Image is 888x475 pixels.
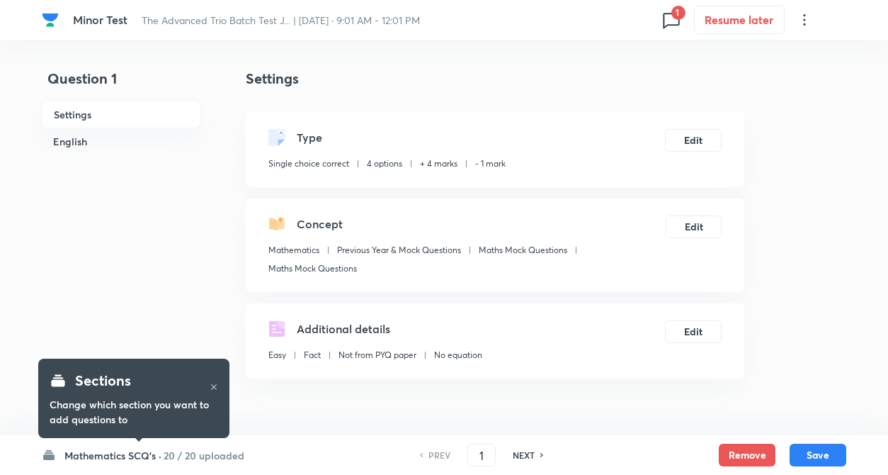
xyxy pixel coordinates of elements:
p: Mathematics [268,244,319,257]
h6: Change which section you want to add questions to [50,397,218,427]
img: Company Logo [42,11,59,28]
button: Edit [665,129,722,152]
button: Save [790,444,846,466]
h6: PREV [428,449,450,462]
p: + 4 marks [420,157,457,170]
h6: Mathematics SCQ's · [64,448,161,463]
button: Edit [666,216,722,238]
button: Remove [719,444,775,466]
p: Single choice correct [268,157,349,170]
button: Edit [665,320,722,343]
img: questionDetails.svg [268,320,285,337]
p: Not from PYQ paper [338,349,416,362]
h6: Settings [42,101,200,128]
p: Easy [268,349,286,362]
img: questionConcept.svg [268,216,285,233]
p: No equation [434,349,482,362]
p: Maths Mock Questions [479,244,567,257]
p: Previous Year & Mock Questions [337,244,461,257]
h6: NEXT [513,449,535,462]
h4: Sections [75,370,131,391]
h5: Concept [297,216,343,233]
h5: Additional details [297,320,390,337]
button: Resume later [694,6,785,34]
span: Minor Test [73,12,127,27]
h4: Question 1 [42,68,200,101]
p: - 1 mark [475,157,506,170]
h6: 20 / 20 uploaded [164,448,244,463]
a: Company Logo [42,11,62,28]
p: 4 options [367,157,402,170]
span: The Advanced Trio Batch Test J... | [DATE] · 9:01 AM - 12:01 PM [142,13,420,27]
h4: Settings [246,68,744,89]
span: 1 [671,6,685,20]
p: Fact [304,349,321,362]
img: questionType.svg [268,129,285,146]
h5: Type [297,129,322,146]
h6: English [42,128,200,155]
p: Maths Mock Questions [268,262,357,275]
